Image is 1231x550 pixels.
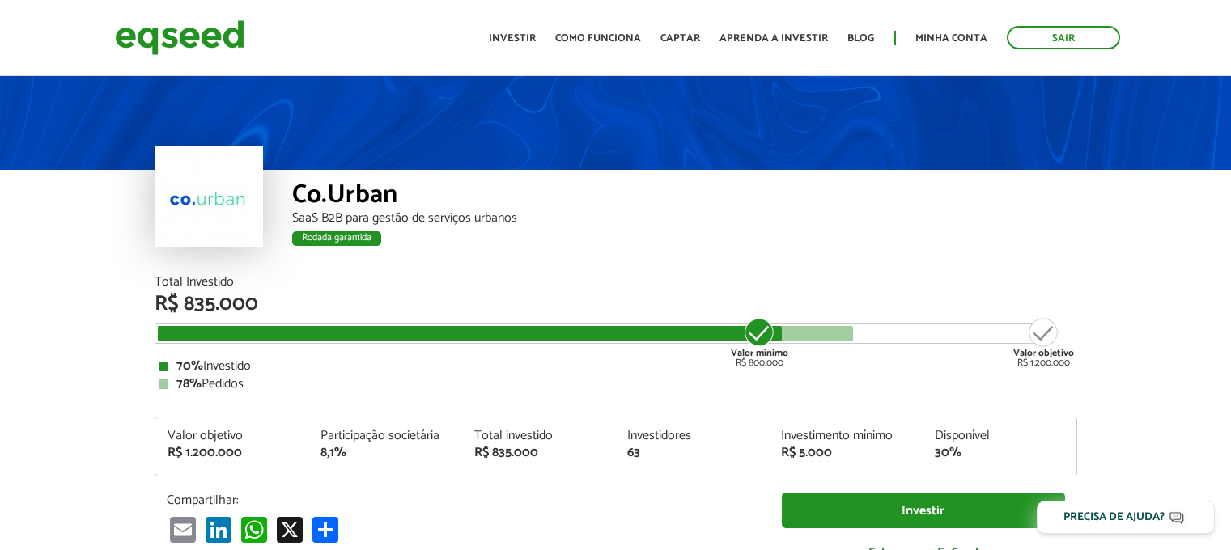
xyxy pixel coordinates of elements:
[202,516,235,543] a: LinkedIn
[782,493,1065,529] a: Investir
[660,33,700,44] a: Captar
[915,33,987,44] a: Minha conta
[159,360,1073,373] div: Investido
[115,16,244,59] img: EqSeed
[167,516,199,543] a: Email
[167,493,758,508] p: Compartilhar:
[168,446,297,459] div: R$ 1.200.000
[474,446,604,459] div: R$ 835.000
[729,316,790,368] div: R$ 800.000
[627,429,757,442] div: Investidores
[155,276,1077,289] div: Total Investido
[474,429,604,442] div: Total investido
[1013,345,1074,361] strong: Valor objetivo
[555,33,641,44] a: Como funciona
[1013,316,1074,368] div: R$ 1.200.000
[176,373,202,395] strong: 78%
[781,429,911,442] div: Investimento mínimo
[781,446,911,459] div: R$ 5.000
[155,294,1077,315] div: R$ 835.000
[292,212,1077,225] div: SaaS B2B para gestão de serviços urbanos
[238,516,270,543] a: WhatsApp
[168,429,297,442] div: Valor objetivo
[320,429,450,442] div: Participação societária
[847,33,874,44] a: Blog
[176,355,203,377] strong: 70%
[935,429,1064,442] div: Disponível
[292,182,1077,212] div: Co.Urban
[159,378,1073,391] div: Pedidos
[292,231,381,246] div: Rodada garantida
[489,33,536,44] a: Investir
[935,446,1064,459] div: 30%
[719,33,828,44] a: Aprenda a investir
[731,345,788,361] strong: Valor mínimo
[309,516,342,543] a: Compartilhar
[274,516,306,543] a: X
[627,446,757,459] div: 63
[1007,26,1120,49] a: Sair
[320,446,450,459] div: 8,1%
